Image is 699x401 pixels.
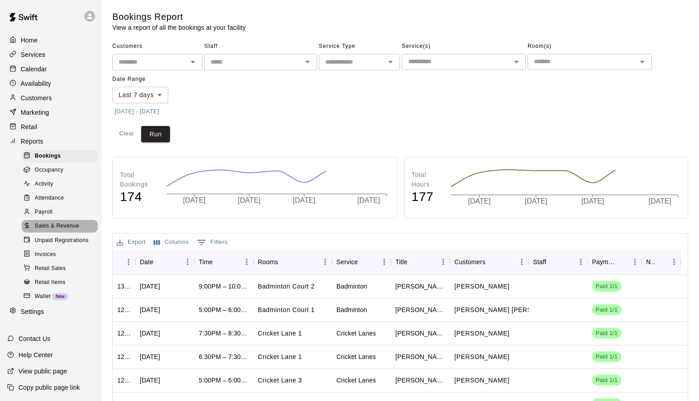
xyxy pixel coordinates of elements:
[395,282,446,291] div: Laxman Penmetsa
[22,178,98,191] div: Activity
[187,56,199,68] button: Open
[22,164,98,177] div: Occupancy
[122,255,135,269] button: Menu
[258,376,302,385] p: Cricket Lane 3
[113,249,135,275] div: ID
[152,235,191,249] button: Select columns
[450,249,529,275] div: Customers
[199,305,249,314] div: 5:00PM – 6:00PM
[183,196,205,204] tspan: [DATE]
[588,249,642,275] div: Payment
[524,197,547,205] tspan: [DATE]
[240,255,253,269] button: Menu
[117,256,130,268] button: Sort
[22,275,101,289] a: Retail Items
[384,56,397,68] button: Open
[332,249,391,275] div: Service
[667,255,681,269] button: Menu
[301,56,314,68] button: Open
[194,249,253,275] div: Time
[117,329,131,338] div: 1298992
[7,33,94,47] a: Home
[648,197,671,205] tspan: [DATE]
[592,306,621,314] span: Paid 1/1
[22,149,101,163] a: Bookings
[412,189,441,205] h4: 177
[22,177,101,191] a: Activity
[22,220,98,233] div: Sales & Revenue
[112,23,246,32] p: View a report of all the bookings at your facility
[22,163,101,177] a: Occupancy
[195,235,230,250] button: Show filters
[336,282,367,291] div: Badminton
[141,126,170,143] button: Run
[199,282,249,291] div: 9:00PM – 10:00PM
[35,180,53,189] span: Activity
[258,352,302,362] p: Cricket Lane 1
[395,329,446,338] div: Anand Narayanan
[140,282,160,291] div: Wed, Aug 13, 2025
[35,194,64,203] span: Attendance
[592,376,621,385] span: Paid 1/1
[199,329,249,338] div: 7:30PM – 8:30PM
[140,305,160,314] div: Wed, Aug 13, 2025
[35,278,65,287] span: Retail Items
[7,48,94,61] a: Services
[199,249,213,275] div: Time
[35,264,66,273] span: Retail Sales
[592,353,621,361] span: Paid 1/1
[120,189,157,205] h4: 174
[529,249,588,275] div: Staff
[546,256,559,268] button: Sort
[21,36,38,45] p: Home
[112,126,141,143] button: Clear
[468,197,491,205] tspan: [DATE]
[120,170,157,189] p: Total Bookings
[140,376,160,385] div: Wed, Aug 13, 2025
[515,255,529,269] button: Menu
[22,276,98,289] div: Retail Items
[238,196,260,204] tspan: [DATE]
[112,39,202,54] span: Customers
[7,120,94,134] a: Retail
[112,87,168,103] div: Last 7 days
[437,255,450,269] button: Menu
[199,376,249,385] div: 5:00PM – 6:00PM
[258,249,278,275] div: Rooms
[112,105,161,119] button: [DATE] - [DATE]
[7,106,94,119] a: Marketing
[253,249,332,275] div: Rooms
[135,249,194,275] div: Date
[199,352,249,361] div: 6:30PM – 7:30PM
[455,329,510,338] p: Ishaan Anand
[18,383,80,392] p: Copy public page link
[7,135,94,148] a: Reports
[140,352,160,361] div: Wed, Aug 13, 2025
[18,367,67,376] p: View public page
[395,305,446,314] div: Bharath Reddy Pulagam
[7,77,94,90] a: Availability
[117,352,131,361] div: 1298991
[117,376,131,385] div: 1298970
[115,235,148,249] button: Export
[22,262,98,275] div: Retail Sales
[7,91,94,105] a: Customers
[21,137,43,146] p: Reports
[22,219,101,233] a: Sales & Revenue
[7,62,94,76] div: Calendar
[22,233,101,247] a: Unpaid Registrations
[510,56,523,68] button: Open
[35,166,64,175] span: Occupancy
[319,39,400,54] span: Service Type
[22,247,101,261] a: Invoices
[22,205,101,219] a: Payroll
[35,250,56,259] span: Invoices
[616,256,628,268] button: Sort
[336,329,376,338] div: Cricket Lanes
[22,261,101,275] a: Retail Sales
[21,65,47,74] p: Calendar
